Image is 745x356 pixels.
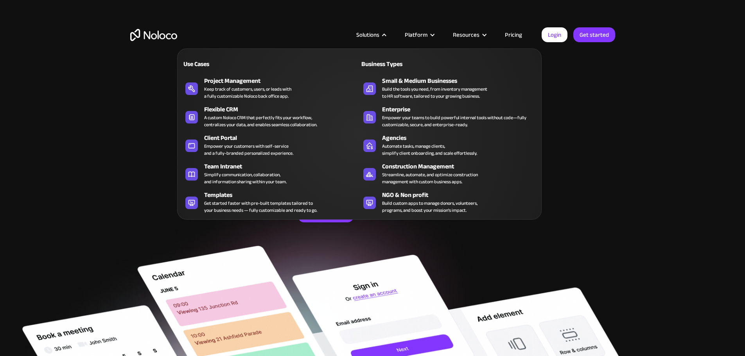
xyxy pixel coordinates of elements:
[346,30,395,40] div: Solutions
[177,38,542,220] nav: Solutions
[204,200,317,214] div: Get started faster with pre-built templates tailored to your business needs — fully customizable ...
[181,59,267,69] div: Use Cases
[382,143,477,157] div: Automate tasks, manage clients, simplify client onboarding, and scale effortlessly.
[181,75,359,101] a: Project ManagementKeep track of customers, users, or leads witha fully customizable Noloco back o...
[542,27,567,42] a: Login
[382,200,478,214] div: Build custom apps to manage donors, volunteers, programs, and boost your mission’s impact.
[204,171,287,185] div: Simplify communication, collaboration, and information sharing within your team.
[181,55,359,73] a: Use Cases
[443,30,495,40] div: Resources
[382,105,541,114] div: Enterprise
[130,29,177,41] a: home
[204,143,293,157] div: Empower your customers with self-service and a fully-branded personalized experience.
[359,55,537,73] a: Business Types
[395,30,443,40] div: Platform
[453,30,479,40] div: Resources
[204,162,363,171] div: Team Intranet
[359,103,537,130] a: EnterpriseEmpower your teams to build powerful internal tools without code—fully customizable, se...
[495,30,532,40] a: Pricing
[405,30,427,40] div: Platform
[204,76,363,86] div: Project Management
[382,190,541,200] div: NGO & Non profit
[181,132,359,158] a: Client PortalEmpower your customers with self-serviceand a fully-branded personalized experience.
[382,162,541,171] div: Construction Management
[181,189,359,215] a: TemplatesGet started faster with pre-built templates tailored toyour business needs — fully custo...
[382,133,541,143] div: Agencies
[359,160,537,187] a: Construction ManagementStreamline, automate, and optimize constructionmanagement with custom busi...
[382,114,533,128] div: Empower your teams to build powerful internal tools without code—fully customizable, secure, and ...
[359,75,537,101] a: Small & Medium BusinessesBuild the tools you need, from inventory managementto HR software, tailo...
[204,114,317,128] div: A custom Noloco CRM that perfectly fits your workflow, centralizes your data, and enables seamles...
[359,59,445,69] div: Business Types
[204,133,363,143] div: Client Portal
[382,171,478,185] div: Streamline, automate, and optimize construction management with custom business apps.
[204,190,363,200] div: Templates
[573,27,615,42] a: Get started
[359,132,537,158] a: AgenciesAutomate tasks, manage clients,simplify client onboarding, and scale effortlessly.
[356,30,379,40] div: Solutions
[382,86,487,100] div: Build the tools you need, from inventory management to HR software, tailored to your growing busi...
[382,76,541,86] div: Small & Medium Businesses
[181,160,359,187] a: Team IntranetSimplify communication, collaboration,and information sharing within your team.
[204,86,291,100] div: Keep track of customers, users, or leads with a fully customizable Noloco back office app.
[130,81,615,143] h2: Business Apps for Teams
[181,103,359,130] a: Flexible CRMA custom Noloco CRM that perfectly fits your workflow,centralizes your data, and enab...
[204,105,363,114] div: Flexible CRM
[359,189,537,215] a: NGO & Non profitBuild custom apps to manage donors, volunteers,programs, and boost your mission’s...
